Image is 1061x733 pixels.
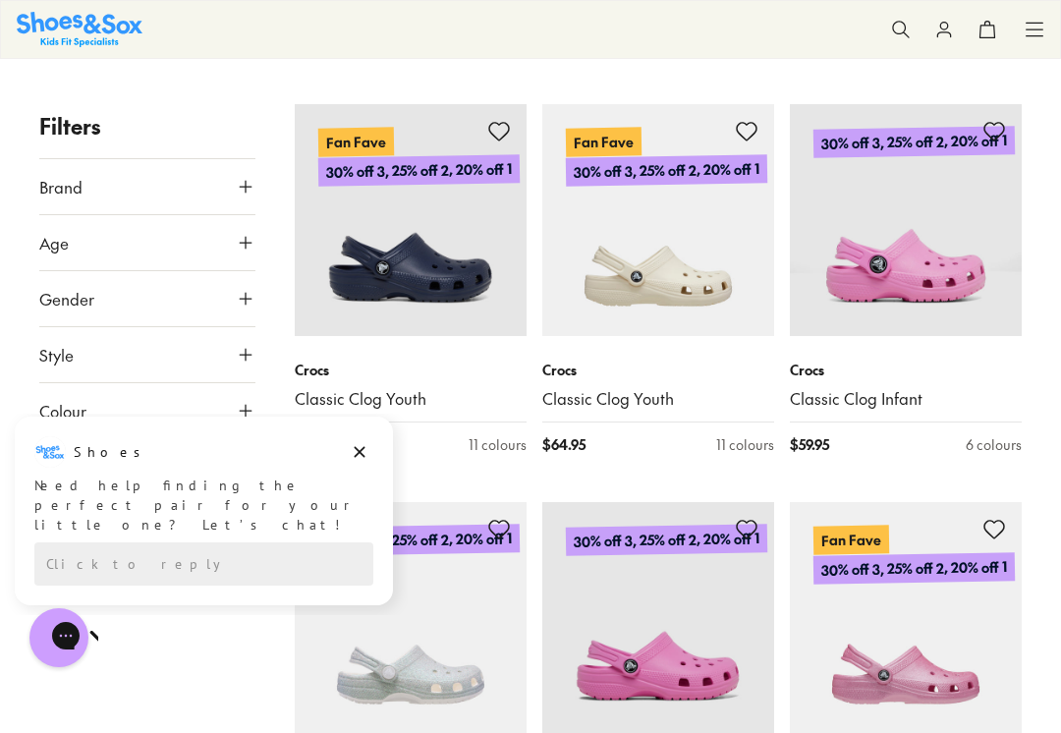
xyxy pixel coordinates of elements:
span: Style [39,343,74,366]
div: Message from Shoes. Need help finding the perfect pair for your little one? Let’s chat! [15,23,393,121]
p: 30% off 3, 25% off 2, 20% off 1 [566,524,767,556]
a: 30% off 3, 25% off 2, 20% off 1 [790,104,1022,336]
p: Crocs [295,360,527,380]
iframe: Gorgias live chat messenger [20,601,98,674]
p: Crocs [790,360,1022,380]
a: Classic Clog Youth [295,388,527,410]
button: Brand [39,159,255,214]
button: Style [39,327,255,382]
span: $ 64.95 [542,434,586,455]
a: Fan Fave30% off 3, 25% off 2, 20% off 1 [295,104,527,336]
span: Gender [39,287,94,310]
span: Age [39,231,69,254]
img: SNS_Logo_Responsive.svg [17,12,142,46]
button: Dismiss campaign [346,25,373,52]
a: Fan Fave30% off 3, 25% off 2, 20% off 1 [542,104,774,336]
span: $ 59.95 [790,434,829,455]
p: 30% off 3, 25% off 2, 20% off 1 [318,154,520,187]
div: 11 colours [716,434,774,455]
p: 30% off 3, 25% off 2, 20% off 1 [318,524,520,556]
img: Shoes logo [34,23,66,54]
button: Age [39,215,255,270]
button: Gender [39,271,255,326]
h3: Shoes [74,28,151,48]
button: Colour [39,383,255,438]
span: Colour [39,399,86,423]
p: Crocs [542,360,774,380]
div: 11 colours [469,434,527,455]
p: Fan Fave [318,127,394,156]
p: 30% off 3, 25% off 2, 20% off 1 [566,154,767,187]
span: Brand [39,175,83,198]
p: 30% off 3, 25% off 2, 20% off 1 [813,552,1015,585]
div: Reply to the campaigns [34,129,373,172]
p: Fan Fave [566,127,642,156]
div: Need help finding the perfect pair for your little one? Let’s chat! [34,62,373,121]
div: 6 colours [966,434,1022,455]
a: Classic Clog Youth [542,388,774,410]
div: Campaign message [15,3,393,192]
p: Fan Fave [813,525,889,554]
a: Classic Clog Infant [790,388,1022,410]
p: Filters [39,110,255,142]
a: Shoes & Sox [17,12,142,46]
p: 30% off 3, 25% off 2, 20% off 1 [813,126,1015,158]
